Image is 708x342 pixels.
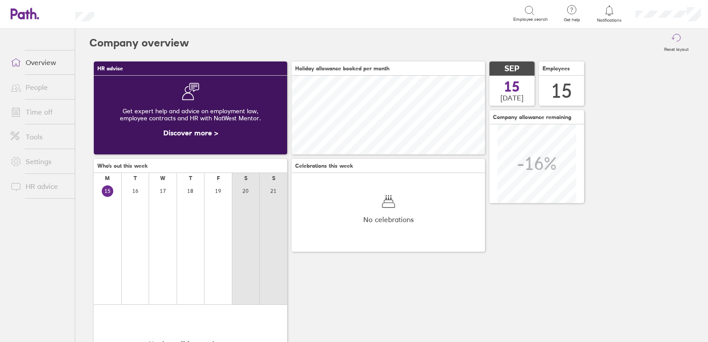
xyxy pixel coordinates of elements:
[295,163,353,169] span: Celebrations this week
[504,80,520,94] span: 15
[551,80,572,102] div: 15
[363,215,414,223] span: No celebrations
[493,114,571,120] span: Company allowance remaining
[101,100,280,129] div: Get expert help and advice on employment law, employee contracts and HR with NatWest Mentor.
[97,65,123,72] span: HR advice
[543,65,570,72] span: Employees
[4,153,75,170] a: Settings
[4,54,75,71] a: Overview
[163,128,218,137] a: Discover more >
[4,128,75,146] a: Tools
[500,94,523,102] span: [DATE]
[595,18,624,23] span: Notifications
[295,65,389,72] span: Holiday allowance booked per month
[189,175,192,181] div: T
[118,9,141,17] div: Search
[558,17,586,23] span: Get help
[272,175,275,181] div: S
[659,29,694,57] button: Reset layout
[4,177,75,195] a: HR advice
[217,175,220,181] div: F
[4,103,75,121] a: Time off
[513,17,548,22] span: Employee search
[244,175,247,181] div: S
[105,175,110,181] div: M
[4,78,75,96] a: People
[134,175,137,181] div: T
[595,4,624,23] a: Notifications
[97,163,148,169] span: Who's out this week
[504,64,519,73] span: SEP
[160,175,165,181] div: W
[89,29,189,57] h2: Company overview
[659,44,694,52] label: Reset layout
